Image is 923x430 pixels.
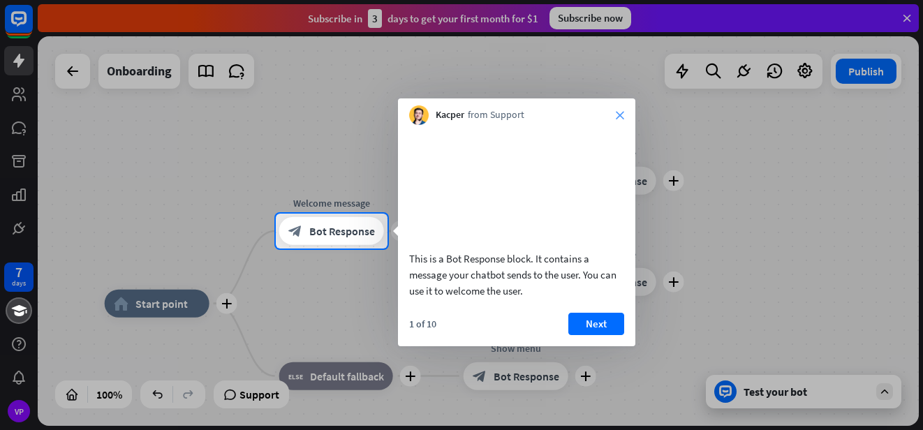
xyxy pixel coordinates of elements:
button: Next [568,313,624,335]
span: from Support [468,108,524,122]
span: Bot Response [309,224,375,238]
span: Kacper [436,108,464,122]
div: This is a Bot Response block. It contains a message your chatbot sends to the user. You can use i... [409,251,624,299]
i: block_bot_response [288,224,302,238]
i: close [616,111,624,119]
div: 1 of 10 [409,318,436,330]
